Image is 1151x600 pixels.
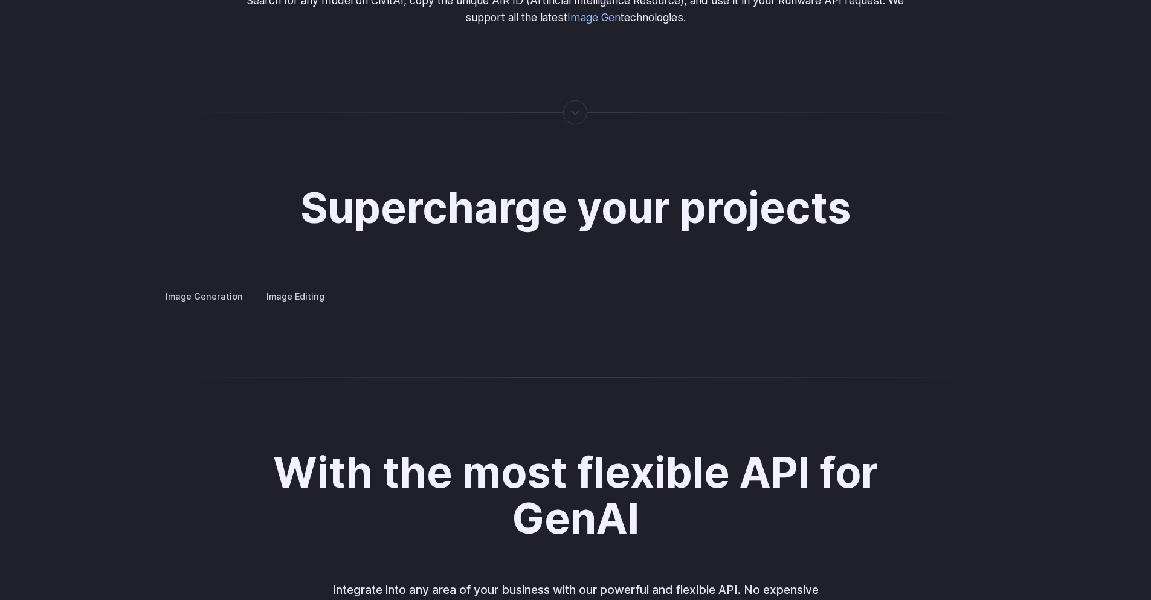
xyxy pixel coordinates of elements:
label: Image Editing [256,286,335,307]
a: Image Gen [567,11,621,24]
h2: With the most flexible API for GenAI [239,450,912,542]
label: Image Generation [155,286,253,307]
h2: Supercharge your projects [300,185,851,231]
